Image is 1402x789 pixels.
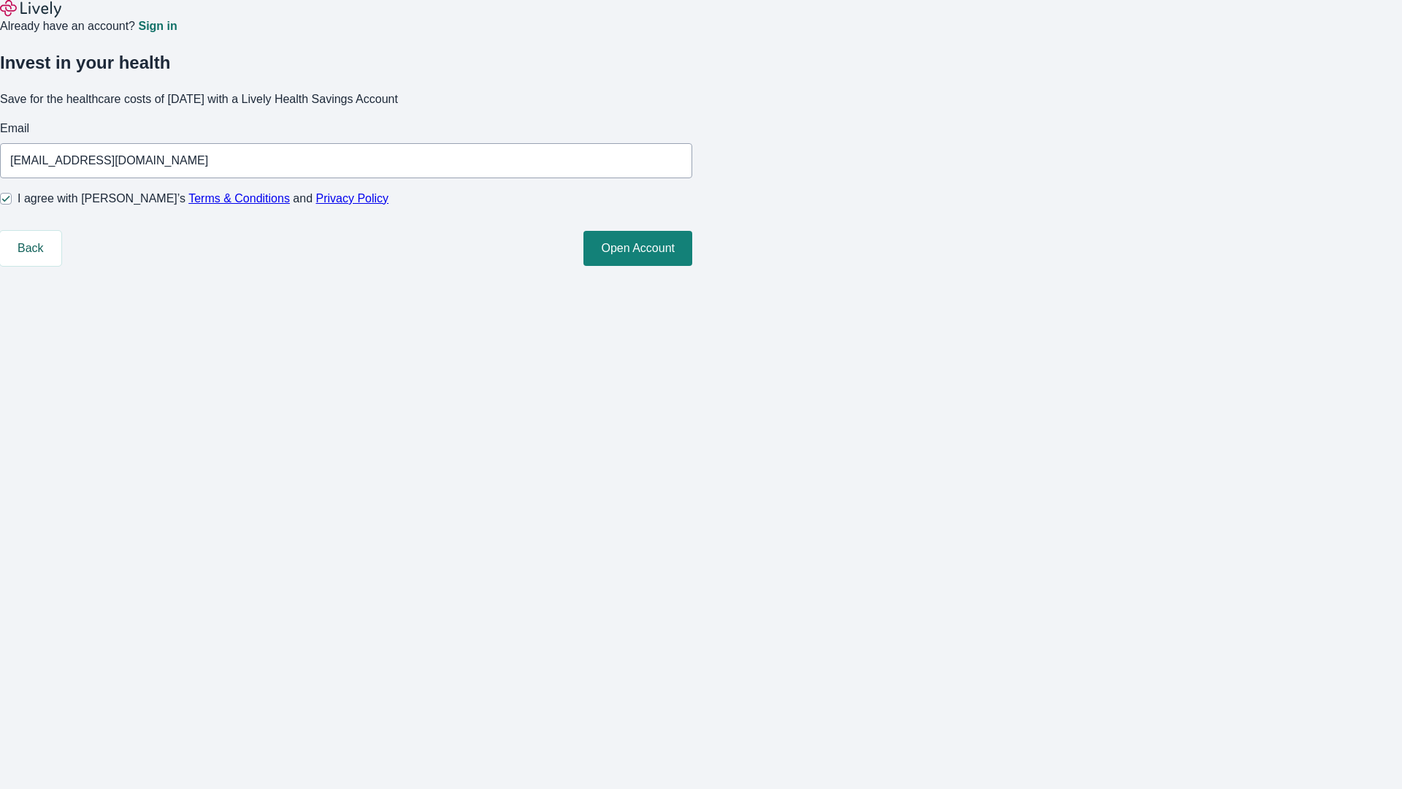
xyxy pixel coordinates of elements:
a: Terms & Conditions [188,192,290,205]
a: Sign in [138,20,177,32]
button: Open Account [583,231,692,266]
span: I agree with [PERSON_NAME]’s and [18,190,388,207]
a: Privacy Policy [316,192,389,205]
